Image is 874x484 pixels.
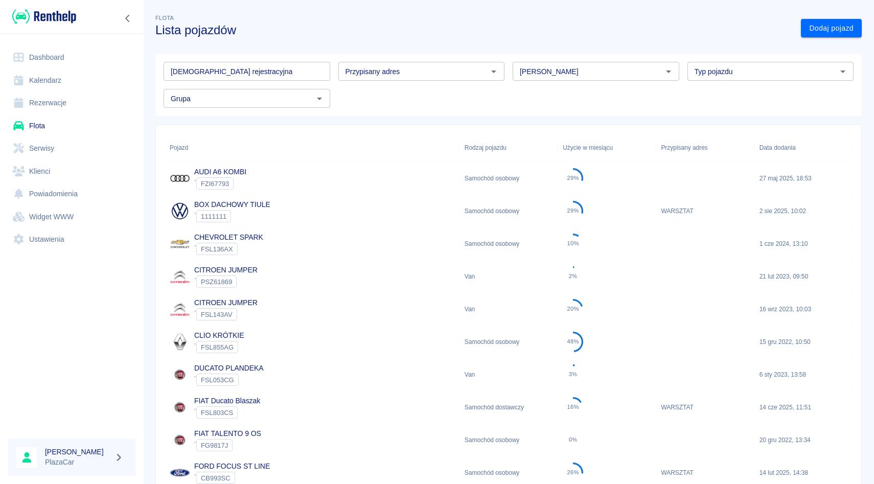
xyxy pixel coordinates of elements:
[567,240,579,247] div: 10%
[170,430,190,450] img: Image
[459,133,558,162] div: Rodzaj pojazdu
[487,64,501,79] button: Otwórz
[567,175,579,181] div: 29%
[194,233,263,241] a: CHEVROLET SPARK
[567,208,579,214] div: 29%
[194,462,270,470] a: FORD FOCUS ST LINE
[754,162,853,195] div: 27 maj 2025, 18:53
[197,278,236,286] span: PSZ61869
[312,91,327,106] button: Otwórz
[661,64,676,79] button: Otwórz
[656,195,754,227] div: WARSZTAT
[754,391,853,424] div: 14 cze 2025, 11:51
[170,201,190,221] img: Image
[194,177,246,190] div: `
[8,205,135,228] a: Widget WWW
[170,133,188,162] div: Pojazd
[459,260,558,293] div: Van
[8,114,135,137] a: Flota
[12,8,76,25] img: Renthelp logo
[45,457,110,468] p: PlazaCar
[45,447,110,457] h6: [PERSON_NAME]
[567,404,579,410] div: 16%
[656,133,754,162] div: Przypisany adres
[760,133,796,162] div: Data dodania
[661,133,707,162] div: Przypisany adres
[459,293,558,326] div: Van
[459,424,558,456] div: Samochód osobowy
[569,371,578,378] div: 3%
[8,46,135,69] a: Dashboard
[194,331,244,339] a: CLIO KRÓTKIE
[754,133,853,162] div: Data dodania
[155,23,793,37] h3: Lista pojazdów
[8,228,135,251] a: Ustawienia
[194,397,260,405] a: FIAT Ducato Blaszak
[8,160,135,183] a: Klienci
[569,436,578,443] div: 0%
[170,364,190,385] img: Image
[459,195,558,227] div: Samochód osobowy
[197,409,237,417] span: FSL803CS
[197,376,238,384] span: FSL053CG
[754,424,853,456] div: 20 gru 2022, 13:34
[197,311,237,318] span: FSL143AV
[188,141,202,155] button: Sort
[197,245,237,253] span: FSL136AX
[170,463,190,483] img: Image
[459,358,558,391] div: Van
[567,306,579,312] div: 20%
[754,227,853,260] div: 1 cze 2024, 13:10
[569,273,578,280] div: 2%
[194,429,261,437] a: FIAT TALENTO 9 OS
[170,397,190,418] img: Image
[8,69,135,92] a: Kalendarz
[801,19,862,38] a: Dodaj pojazd
[459,391,558,424] div: Samochód dostawczy
[194,243,263,255] div: `
[194,200,270,209] a: BOX DACHOWY TIULE
[558,133,656,162] div: Użycie w miesiącu
[194,266,258,274] a: CITROEN JUMPER
[8,137,135,160] a: Serwisy
[459,227,558,260] div: Samochód osobowy
[567,338,579,345] div: 48%
[197,442,232,449] span: FG9817J
[194,364,264,372] a: DUCATO PLANDEKA
[194,406,260,419] div: `
[836,64,850,79] button: Otwórz
[194,168,246,176] a: AUDI A6 KOMBI
[194,472,270,484] div: `
[170,332,190,352] img: Image
[459,326,558,358] div: Samochód osobowy
[567,469,579,476] div: 26%
[155,15,174,21] span: Flota
[194,374,264,386] div: `
[194,308,258,320] div: `
[465,133,507,162] div: Rodzaj pojazdu
[170,168,190,189] img: Image
[170,234,190,254] img: Image
[197,213,231,220] span: 1111111
[170,266,190,287] img: Image
[194,210,270,222] div: `
[459,162,558,195] div: Samochód osobowy
[194,341,244,353] div: `
[197,474,235,482] span: CB993SC
[754,326,853,358] div: 15 gru 2022, 10:50
[8,91,135,114] a: Rezerwacje
[563,133,613,162] div: Użycie w miesiącu
[656,391,754,424] div: WARSZTAT
[8,182,135,205] a: Powiadomienia
[197,180,233,188] span: FZI67793
[754,260,853,293] div: 21 lut 2023, 09:50
[754,293,853,326] div: 16 wrz 2023, 10:03
[197,343,238,351] span: FSL855AG
[8,8,76,25] a: Renthelp logo
[194,439,261,451] div: `
[754,358,853,391] div: 6 sty 2023, 13:58
[170,299,190,319] img: Image
[120,12,135,25] button: Zwiń nawigację
[754,195,853,227] div: 2 sie 2025, 10:02
[165,133,459,162] div: Pojazd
